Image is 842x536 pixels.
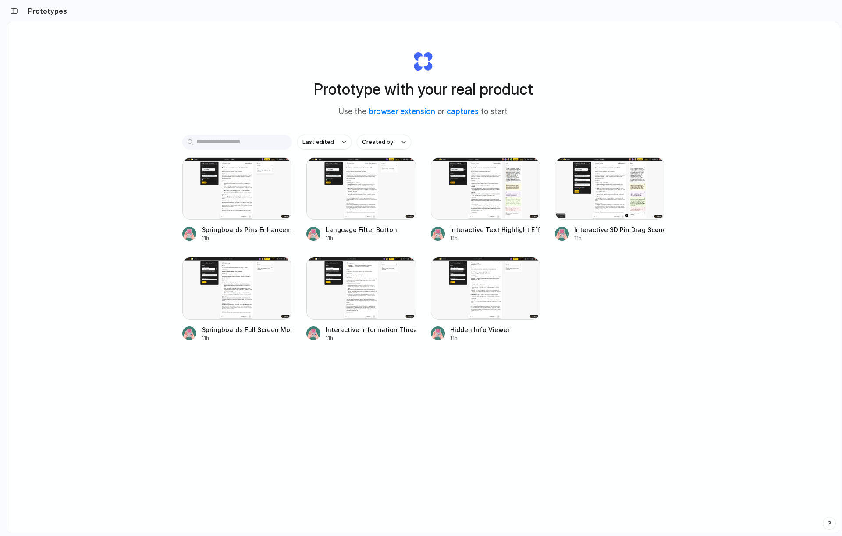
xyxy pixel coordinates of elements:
div: Hidden Info Viewer [450,325,510,334]
div: 11h [450,234,540,242]
a: Springboards Full Screen ModeSpringboards Full Screen Mode11h [182,257,292,342]
div: Springboards Pins Enhancement [202,225,292,234]
h2: Prototypes [25,6,67,16]
span: Created by [362,138,393,147]
button: Last edited [297,135,352,150]
div: Interactive 3D Pin Drag Scene [574,225,664,234]
div: Language Filter Button [326,225,397,234]
div: Springboards Full Screen Mode [202,325,292,334]
div: 11h [450,334,510,342]
a: Language Filter ButtonLanguage Filter Button11h [306,157,416,242]
span: Use the or to start [339,106,508,118]
a: Interactive Text Highlight EffectInteractive Text Highlight Effect11h [431,157,540,242]
a: Interactive Information Threads for SpringboardsInteractive Information Threads for Springboards11h [306,257,416,342]
a: Interactive 3D Pin Drag SceneInteractive 3D Pin Drag Scene11h [555,157,664,242]
div: 11h [326,234,397,242]
div: 11h [202,334,292,342]
div: 11h [326,334,416,342]
a: browser extension [369,107,435,116]
span: Last edited [302,138,334,147]
div: 11h [574,234,664,242]
div: Interactive Information Threads for Springboards [326,325,416,334]
h1: Prototype with your real product [314,78,533,101]
a: captures [447,107,479,116]
button: Created by [357,135,411,150]
a: Springboards Pins EnhancementSpringboards Pins Enhancement11h [182,157,292,242]
div: 11h [202,234,292,242]
div: Interactive Text Highlight Effect [450,225,540,234]
a: Hidden Info ViewerHidden Info Viewer11h [431,257,540,342]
